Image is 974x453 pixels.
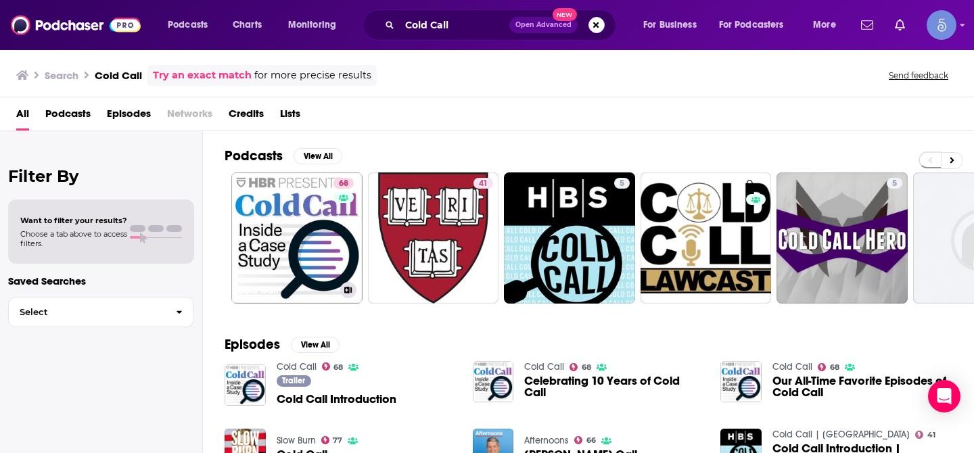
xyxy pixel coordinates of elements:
h3: Search [45,69,78,82]
a: Cold Call [524,361,564,373]
span: Select [9,308,165,316]
a: 68Cold Call [231,172,363,304]
a: Show notifications dropdown [856,14,879,37]
a: Cold Call [772,361,812,373]
a: 0 [641,172,772,304]
a: 41 [915,431,935,439]
a: Episodes [107,103,151,130]
a: Cold Call [277,361,317,373]
img: Our All-Time Favorite Episodes of Cold Call [720,361,762,402]
a: 41 [473,178,493,189]
a: All [16,103,29,130]
span: 68 [830,364,839,371]
div: 0 [746,178,766,298]
a: 5 [614,178,630,189]
span: Podcasts [168,16,208,34]
span: New [553,8,577,21]
span: Networks [167,103,212,130]
span: For Podcasters [719,16,784,34]
button: open menu [710,14,804,36]
a: Cold Call | Harvard Business School [772,429,910,440]
a: 41 [368,172,499,304]
img: Cold Call Introduction [225,364,266,406]
div: Open Intercom Messenger [928,380,960,412]
img: User Profile [927,10,956,40]
button: Show profile menu [927,10,956,40]
span: For Business [643,16,697,34]
a: 5 [776,172,908,304]
button: open menu [804,14,853,36]
a: Show notifications dropdown [889,14,910,37]
a: PodcastsView All [225,147,342,164]
a: Charts [224,14,270,36]
button: View All [294,148,342,164]
h3: Cold Call [237,285,335,296]
span: Logged in as Spiral5-G1 [927,10,956,40]
span: 41 [479,177,488,191]
span: for more precise results [254,68,371,83]
a: Afternoons [524,435,569,446]
h3: Cold Call [95,69,142,82]
a: Cold Call Introduction [277,394,396,405]
div: Search podcasts, credits, & more... [375,9,629,41]
button: open menu [158,14,225,36]
a: Credits [229,103,264,130]
span: 68 [339,177,348,191]
a: 68 [818,363,839,371]
span: Trailer [282,377,305,385]
span: Monitoring [288,16,336,34]
a: 68 [570,363,591,371]
button: View All [291,337,340,353]
p: Saved Searches [8,275,194,287]
span: Want to filter your results? [20,216,127,225]
a: 66 [574,436,596,444]
span: 5 [620,177,624,191]
img: Podchaser - Follow, Share and Rate Podcasts [11,12,141,38]
h2: Podcasts [225,147,283,164]
a: Try an exact match [153,68,252,83]
span: 68 [582,364,591,371]
span: Open Advanced [515,22,572,28]
a: Slow Burn [277,435,316,446]
a: 68 [333,178,354,189]
span: Choose a tab above to access filters. [20,229,127,248]
img: Celebrating 10 Years of Cold Call [473,361,514,402]
a: EpisodesView All [225,336,340,353]
button: open menu [279,14,354,36]
span: More [813,16,836,34]
span: 41 [927,432,935,438]
a: 68 [322,362,344,371]
button: Select [8,297,194,327]
button: open menu [634,14,714,36]
a: Lists [280,103,300,130]
input: Search podcasts, credits, & more... [400,14,509,36]
a: 5 [504,172,635,304]
span: 68 [333,364,343,371]
button: Send feedback [885,70,952,81]
a: Podcasts [45,103,91,130]
a: 77 [321,436,343,444]
button: Open AdvancedNew [509,17,578,33]
span: 77 [333,437,342,444]
span: 5 [892,177,897,191]
h2: Episodes [225,336,280,353]
span: 66 [586,437,596,444]
a: 5 [887,178,902,189]
a: Our All-Time Favorite Episodes of Cold Call [772,375,952,398]
a: Celebrating 10 Years of Cold Call [524,375,704,398]
span: Charts [233,16,262,34]
h2: Filter By [8,166,194,186]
